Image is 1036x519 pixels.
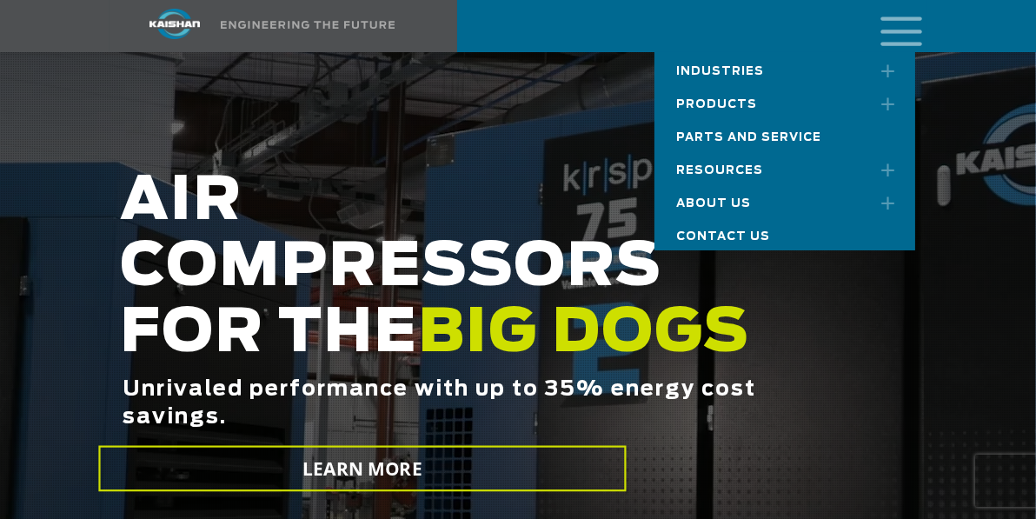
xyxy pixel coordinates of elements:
[676,132,821,143] span: Parts and Service
[123,376,782,480] span: Unrivaled performance with up to 35% energy cost savings.
[859,85,902,123] a: Toggle submenu
[221,21,395,29] img: Engineering the future
[654,217,915,250] a: Contact Us
[859,151,902,190] a: Toggle submenu
[654,85,915,118] a: Products
[873,11,903,41] a: mobile menu
[302,456,422,482] span: LEARN MORE
[654,151,915,184] a: Resources
[654,184,915,217] a: About Us
[676,165,763,176] span: Resources
[676,198,751,210] span: About Us
[859,52,902,90] a: Toggle submenu
[110,9,240,39] img: kaishan logo
[859,184,902,223] a: Toggle submenu
[654,52,915,85] a: Industries
[676,66,764,77] span: Industries
[676,99,757,110] span: Products
[654,118,915,151] a: Parts and Service
[98,446,626,492] a: LEARN MORE
[120,169,780,471] h2: AIR COMPRESSORS FOR THE
[418,304,750,363] span: BIG DOGS
[676,231,770,243] span: Contact Us
[654,52,915,250] nav: Main menu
